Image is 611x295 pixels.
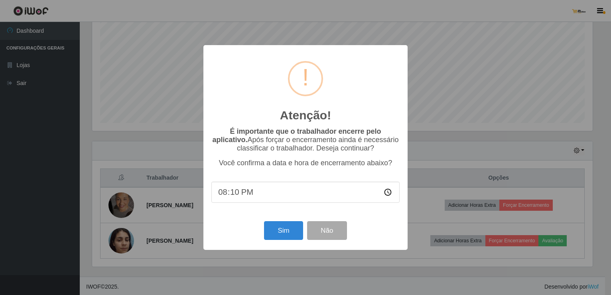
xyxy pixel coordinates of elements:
[280,108,331,123] h2: Atenção!
[307,221,347,240] button: Não
[211,127,400,152] p: Após forçar o encerramento ainda é necessário classificar o trabalhador. Deseja continuar?
[212,127,381,144] b: É importante que o trabalhador encerre pelo aplicativo.
[264,221,303,240] button: Sim
[211,159,400,167] p: Você confirma a data e hora de encerramento abaixo?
